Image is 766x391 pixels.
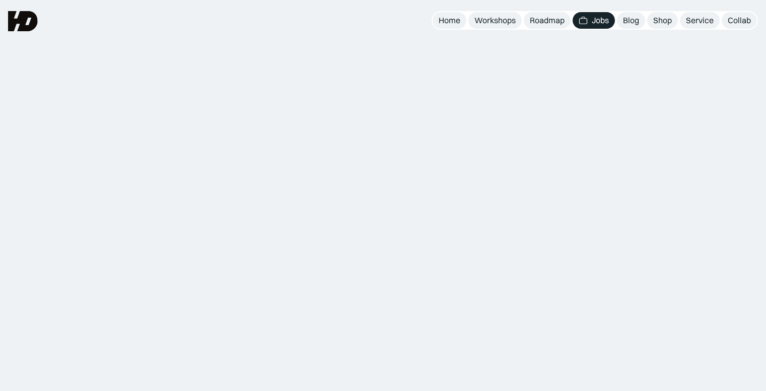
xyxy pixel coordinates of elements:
[524,12,571,29] a: Roadmap
[433,12,466,29] a: Home
[439,15,460,26] div: Home
[530,15,565,26] div: Roadmap
[728,15,751,26] div: Collab
[592,15,609,26] div: Jobs
[722,12,757,29] a: Collab
[680,12,720,29] a: Service
[573,12,615,29] a: Jobs
[653,15,672,26] div: Shop
[647,12,678,29] a: Shop
[686,15,714,26] div: Service
[474,15,516,26] div: Workshops
[617,12,645,29] a: Blog
[468,12,522,29] a: Workshops
[623,15,639,26] div: Blog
